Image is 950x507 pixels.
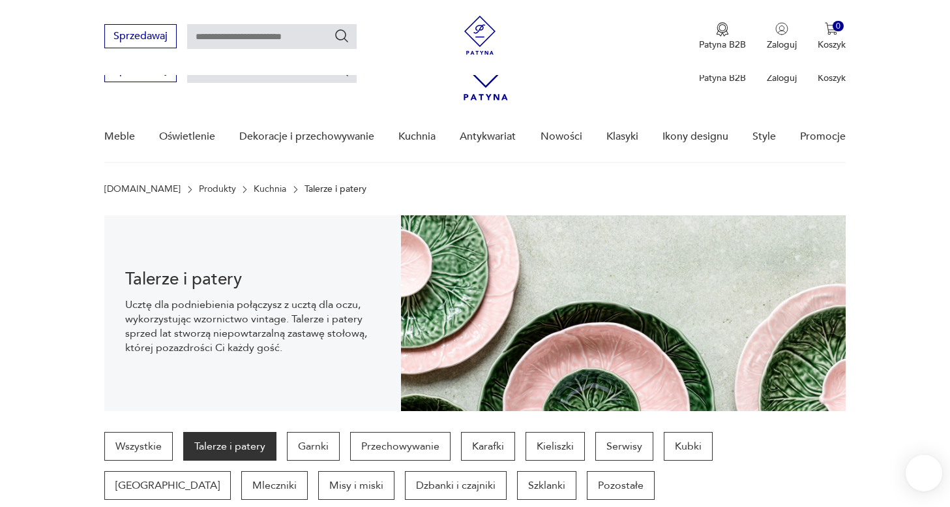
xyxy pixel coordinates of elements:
a: Antykwariat [460,112,516,162]
a: Promocje [800,112,846,162]
button: Patyna B2B [699,22,746,51]
a: Kuchnia [254,184,286,194]
a: Meble [104,112,135,162]
button: 0Koszyk [818,22,846,51]
a: Serwisy [595,432,653,461]
a: Dzbanki i czajniki [405,471,507,500]
button: Zaloguj [767,22,797,51]
a: Talerze i patery [183,432,276,461]
a: Kuchnia [398,112,436,162]
p: Koszyk [818,72,846,84]
img: 1ddbec33595ea687024a278317a35c84.jpg [401,215,846,411]
p: Zaloguj [767,38,797,51]
a: Kieliszki [526,432,585,461]
button: Szukaj [334,28,349,44]
p: Zaloguj [767,72,797,84]
a: [GEOGRAPHIC_DATA] [104,471,231,500]
img: Ikona medalu [716,22,729,37]
a: Ikona medaluPatyna B2B [699,22,746,51]
p: Koszyk [818,38,846,51]
a: Pozostałe [587,471,655,500]
a: Wszystkie [104,432,173,461]
a: Mleczniki [241,471,308,500]
button: Sprzedawaj [104,24,177,48]
a: Garnki [287,432,340,461]
a: Style [752,112,776,162]
a: Szklanki [517,471,576,500]
img: Patyna - sklep z meblami i dekoracjami vintage [460,16,499,55]
a: Karafki [461,432,515,461]
img: Ikonka użytkownika [775,22,788,35]
p: Ucztę dla podniebienia połączysz z ucztą dla oczu, wykorzystując wzornictwo vintage. Talerze i pa... [125,298,380,355]
a: Dekoracje i przechowywanie [239,112,374,162]
a: Oświetlenie [159,112,215,162]
a: Sprzedawaj [104,33,177,42]
a: Misy i miski [318,471,394,500]
p: Talerze i patery [304,184,366,194]
p: Patyna B2B [699,72,746,84]
a: Nowości [541,112,582,162]
a: Kubki [664,432,713,461]
div: 0 [833,21,844,32]
h1: Talerze i patery [125,271,380,287]
a: Ikony designu [662,112,728,162]
a: [DOMAIN_NAME] [104,184,181,194]
iframe: Smartsupp widget button [906,455,942,491]
a: Produkty [199,184,236,194]
a: Sprzedawaj [104,67,177,76]
p: Patyna B2B [699,38,746,51]
a: Przechowywanie [350,432,451,461]
a: Klasyki [606,112,638,162]
img: Ikona koszyka [825,22,838,35]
